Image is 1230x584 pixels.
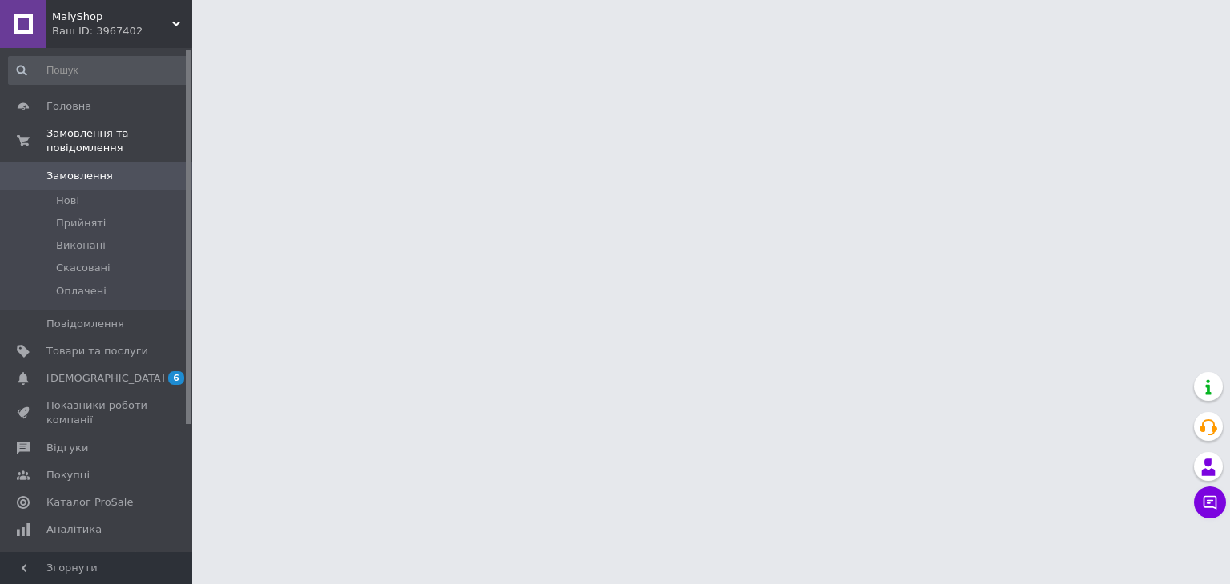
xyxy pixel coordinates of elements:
input: Пошук [8,56,189,85]
span: Інструменти веб-майстра та SEO [46,550,148,578]
span: Нові [56,194,79,208]
span: Скасовані [56,261,111,275]
span: Прийняті [56,216,106,230]
span: Виконані [56,238,106,253]
span: Покупці [46,468,90,482]
span: Каталог ProSale [46,495,133,510]
span: Аналітика [46,522,102,537]
span: MalyShop [52,10,172,24]
span: Замовлення [46,169,113,183]
span: [DEMOGRAPHIC_DATA] [46,371,165,386]
span: Повідомлення [46,317,124,331]
span: Оплачені [56,284,107,298]
span: Показники роботи компанії [46,398,148,427]
div: Ваш ID: 3967402 [52,24,192,38]
span: Головна [46,99,91,114]
span: Відгуки [46,441,88,455]
span: Товари та послуги [46,344,148,358]
span: Замовлення та повідомлення [46,126,192,155]
button: Чат з покупцем [1194,486,1226,518]
span: 6 [168,371,184,385]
